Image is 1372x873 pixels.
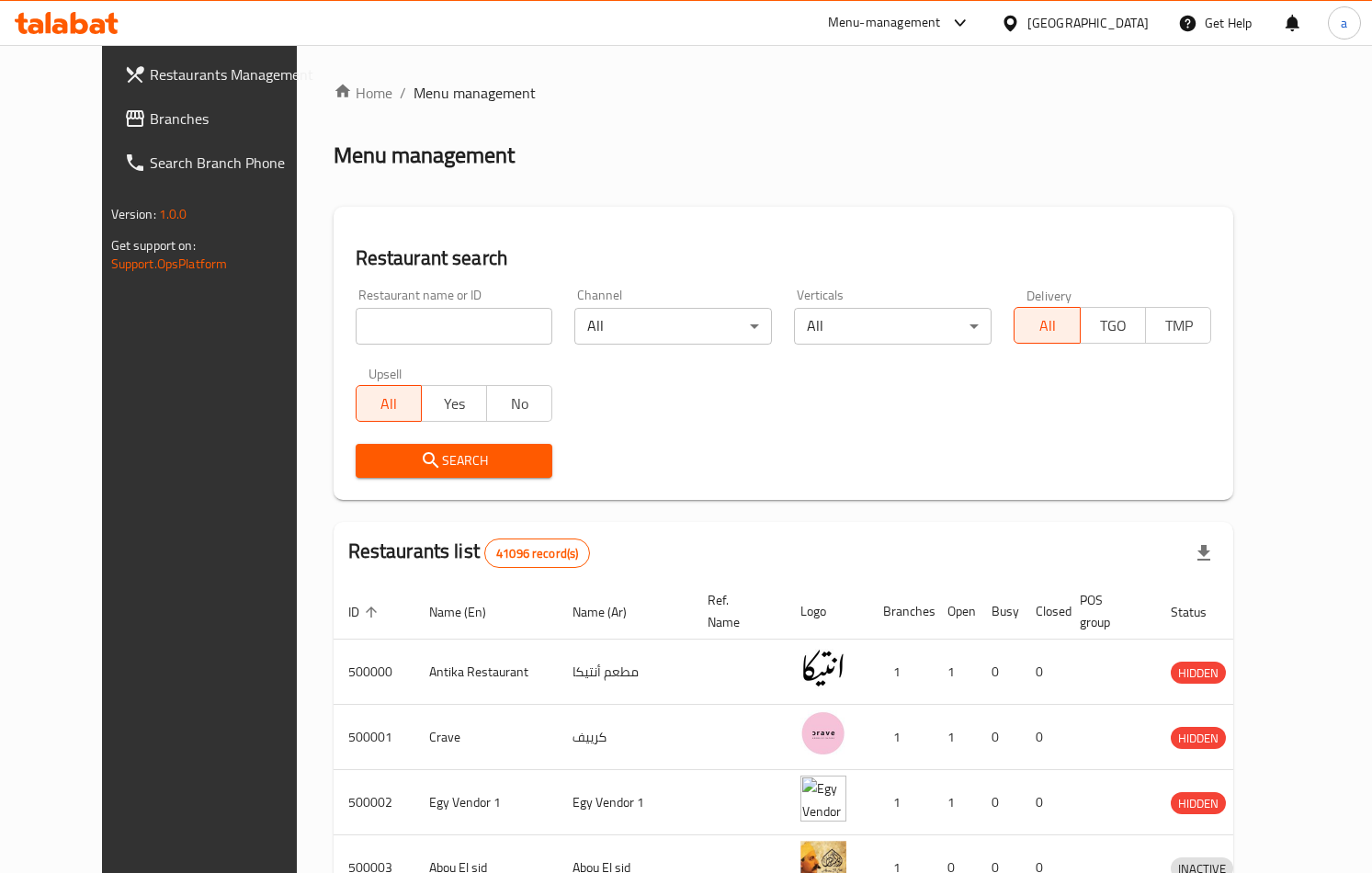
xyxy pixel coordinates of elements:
[111,202,156,226] span: Version:
[573,601,651,623] span: Name (Ar)
[364,391,414,417] span: All
[1145,307,1211,344] button: TMP
[109,96,331,141] a: Branches
[109,52,331,96] a: Restaurants Management
[494,391,545,417] span: No
[1014,307,1080,344] button: All
[484,539,590,568] div: Total records count
[933,770,977,835] td: 1
[370,449,539,472] span: Search
[414,640,558,705] td: Antika Restaurant
[356,385,422,422] button: All
[933,705,977,770] td: 1
[1171,601,1230,623] span: Status
[485,545,589,562] span: 41096 record(s)
[868,705,933,770] td: 1
[1171,663,1226,684] span: HIDDEN
[348,601,383,623] span: ID
[1153,312,1204,339] span: TMP
[558,770,693,835] td: Egy Vendor 1
[1080,589,1134,633] span: POS group
[1021,640,1065,705] td: 0
[111,233,196,257] span: Get support on:
[1171,728,1226,749] span: HIDDEN
[369,367,403,380] label: Upsell
[429,601,510,623] span: Name (En)
[1341,13,1347,33] span: a
[150,63,316,85] span: Restaurants Management
[828,12,941,34] div: Menu-management
[1021,584,1065,640] th: Closed
[1171,792,1226,814] div: HIDDEN
[334,640,414,705] td: 500000
[159,202,187,226] span: 1.0.0
[150,108,316,130] span: Branches
[334,82,1234,104] nav: breadcrumb
[1080,307,1146,344] button: TGO
[356,308,553,345] input: Search for restaurant name or ID..
[574,308,772,345] div: All
[800,710,846,756] img: Crave
[977,770,1021,835] td: 0
[1027,13,1149,33] div: [GEOGRAPHIC_DATA]
[1171,662,1226,684] div: HIDDEN
[1182,531,1226,575] div: Export file
[356,244,1212,272] h2: Restaurant search
[400,82,406,104] li: /
[109,141,331,185] a: Search Branch Phone
[868,770,933,835] td: 1
[558,705,693,770] td: كرييف
[933,640,977,705] td: 1
[1088,312,1139,339] span: TGO
[334,770,414,835] td: 500002
[794,308,992,345] div: All
[1021,705,1065,770] td: 0
[414,705,558,770] td: Crave
[708,589,764,633] span: Ref. Name
[977,640,1021,705] td: 0
[800,776,846,822] img: Egy Vendor 1
[868,640,933,705] td: 1
[786,584,868,640] th: Logo
[356,444,553,478] button: Search
[800,645,846,691] img: Antika Restaurant
[933,584,977,640] th: Open
[150,152,316,174] span: Search Branch Phone
[334,705,414,770] td: 500001
[429,391,480,417] span: Yes
[421,385,487,422] button: Yes
[558,640,693,705] td: مطعم أنتيكا
[486,385,552,422] button: No
[111,252,228,276] a: Support.OpsPlatform
[1171,793,1226,814] span: HIDDEN
[977,584,1021,640] th: Busy
[868,584,933,640] th: Branches
[1026,289,1072,301] label: Delivery
[348,538,591,568] h2: Restaurants list
[1171,727,1226,749] div: HIDDEN
[977,705,1021,770] td: 0
[334,82,392,104] a: Home
[1021,770,1065,835] td: 0
[414,82,536,104] span: Menu management
[1022,312,1072,339] span: All
[334,141,515,170] h2: Menu management
[414,770,558,835] td: Egy Vendor 1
